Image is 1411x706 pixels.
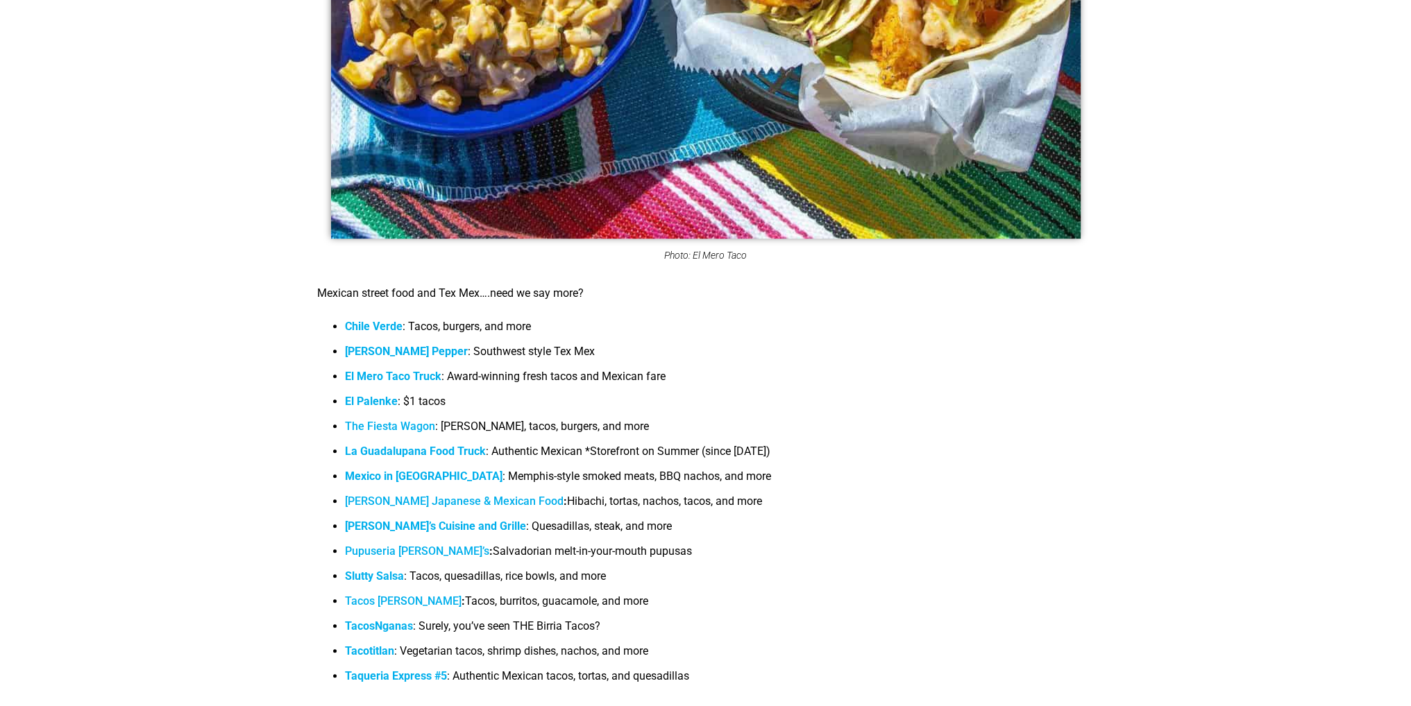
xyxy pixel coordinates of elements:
[345,443,1095,468] li: : Authentic Mexican *Storefront on Summer (since [DATE])
[345,494,564,508] a: [PERSON_NAME] Japanese & Mexican Food
[345,594,462,608] a: Tacos [PERSON_NAME]
[345,518,1095,543] li: : Quesadillas, steak, and more
[345,593,1095,618] li: Tacos, burritos, guacamole, and more
[345,318,1095,343] li: : Tacos, burgers, and more
[345,668,1095,693] li: : Authentic Mexican tacos, tortas, and quesadillas
[345,519,526,533] a: [PERSON_NAME]’s Cuisine and Grille
[345,643,1095,668] li: : Vegetarian tacos, shrimp dishes, nachos, and more
[345,418,1095,443] li: : [PERSON_NAME], tacos, burgers, and more
[345,468,1095,493] li: : Memphis-style smoked meats, BBQ nachos, and more
[345,568,1095,593] li: : Tacos, quesadillas, rice bowls, and more
[317,285,1095,302] p: Mexican street food and Tex Mex….need we say more?
[345,544,493,558] strong: :
[345,345,468,358] a: [PERSON_NAME] Pepper
[345,368,1095,393] li: : Award-winning fresh tacos and Mexican fare
[345,619,413,632] a: TacosNganas
[345,393,1095,418] li: : $1 tacos
[345,395,398,408] a: El Palenke
[345,445,486,458] a: La Guadalupana Food Truck
[345,420,435,433] a: The Fiesta Wagon
[345,569,404,583] a: Slutty Salsa
[345,594,465,608] strong: :
[345,470,502,483] a: Mexico in [GEOGRAPHIC_DATA]
[345,320,403,333] a: Chile Verde
[345,669,447,682] a: Taqueria Express #5
[345,618,1095,643] li: : Surely, you’ve seen THE Birria Tacos?
[345,644,394,657] a: Tacotitlan
[317,250,1095,261] figcaption: Photo: El Mero Taco
[345,370,441,383] a: El Mero Taco Truck
[345,543,1095,568] li: Salvadorian melt-in-your-mouth pupusas
[567,494,762,508] span: Hibachi, tortas, nachos, tacos, and more
[345,343,1095,368] li: : Southwest style Tex Mex
[345,544,489,558] a: Pupuseria [PERSON_NAME]’s
[345,494,567,508] span: :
